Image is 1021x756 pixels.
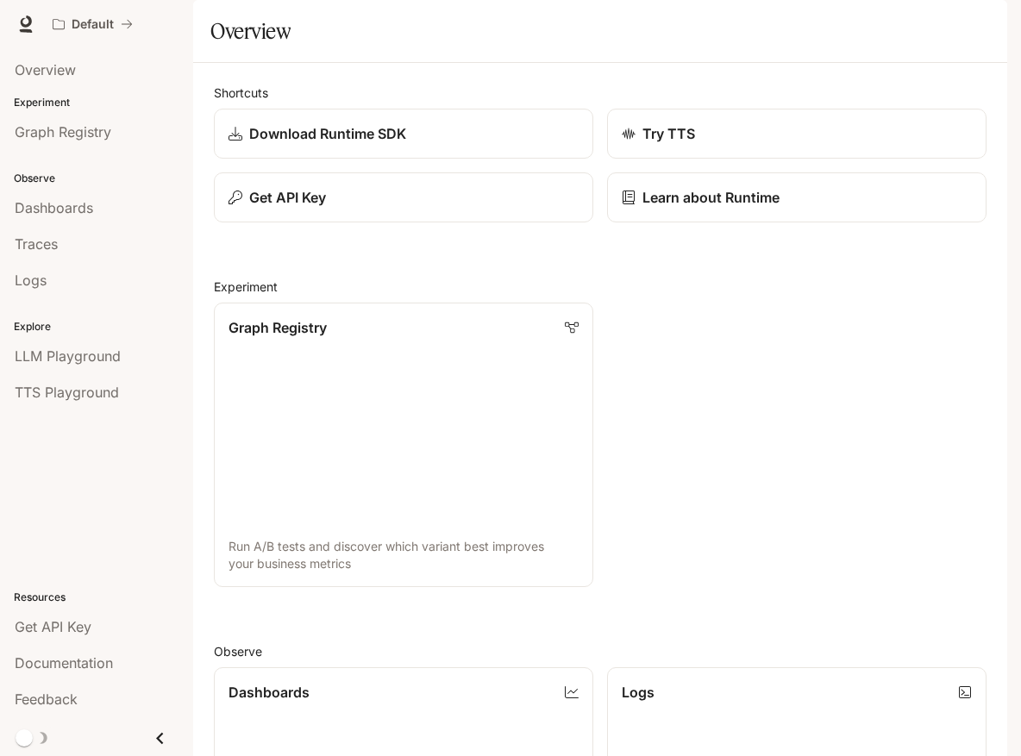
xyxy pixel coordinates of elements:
[72,17,114,32] p: Default
[607,109,987,159] a: Try TTS
[214,109,593,159] a: Download Runtime SDK
[45,7,141,41] button: All workspaces
[214,303,593,587] a: Graph RegistryRun A/B tests and discover which variant best improves your business metrics
[622,682,655,703] p: Logs
[210,14,291,48] h1: Overview
[642,187,780,208] p: Learn about Runtime
[607,172,987,222] a: Learn about Runtime
[249,123,406,144] p: Download Runtime SDK
[214,642,987,660] h2: Observe
[214,278,987,296] h2: Experiment
[229,682,310,703] p: Dashboards
[642,123,695,144] p: Try TTS
[214,172,593,222] button: Get API Key
[229,538,579,572] p: Run A/B tests and discover which variant best improves your business metrics
[214,84,987,102] h2: Shortcuts
[249,187,326,208] p: Get API Key
[229,317,327,338] p: Graph Registry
